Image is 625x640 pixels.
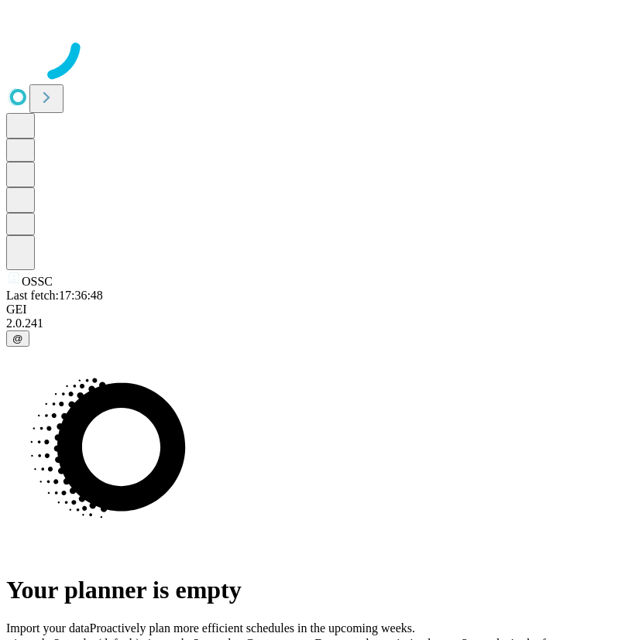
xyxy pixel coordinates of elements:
span: Proactively plan more efficient schedules in the upcoming weeks. [90,621,415,635]
button: @ [6,330,29,347]
span: OSSC [22,275,53,288]
span: Import your data [6,621,90,635]
span: Last fetch: 17:36:48 [6,289,103,302]
span: @ [12,333,23,344]
div: 2.0.241 [6,317,619,330]
div: GEI [6,303,619,317]
h1: Your planner is empty [6,576,619,604]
